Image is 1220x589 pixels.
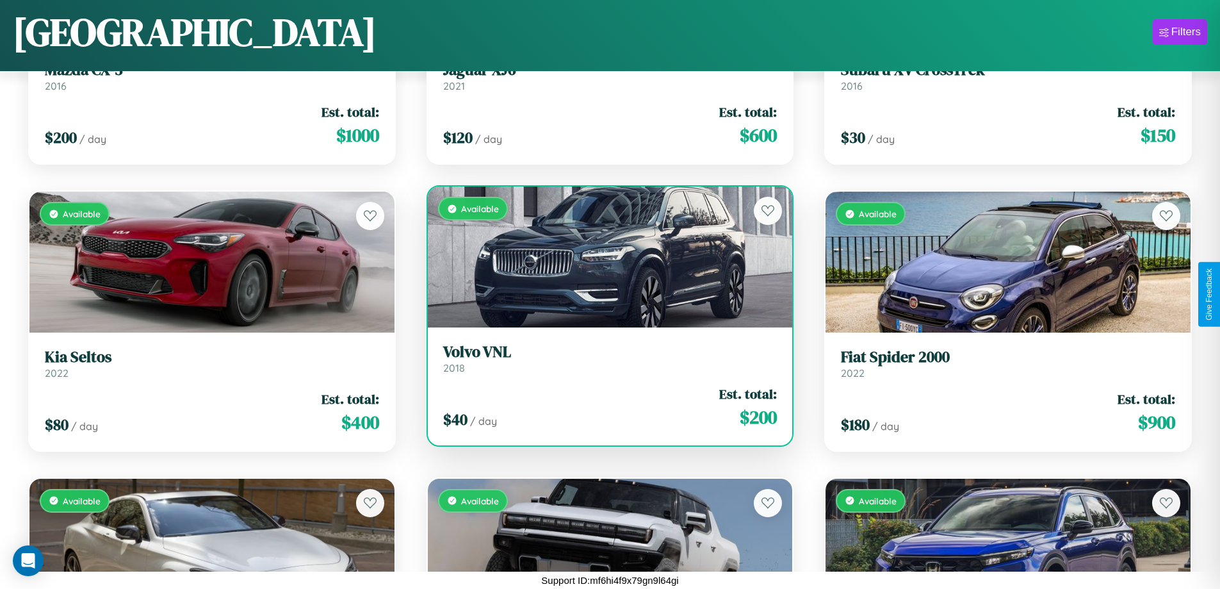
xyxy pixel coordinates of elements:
[475,133,502,145] span: / day
[841,79,863,92] span: 2016
[541,572,678,589] p: Support ID: mf6hi4f9x79gn9l64gi
[719,103,777,121] span: Est. total:
[1118,390,1175,408] span: Est. total:
[63,208,101,219] span: Available
[841,348,1175,367] h3: Fiat Spider 2000
[336,122,379,148] span: $ 1000
[45,414,69,435] span: $ 80
[841,127,865,148] span: $ 30
[1138,410,1175,435] span: $ 900
[740,404,777,430] span: $ 200
[859,495,897,506] span: Available
[13,6,377,58] h1: [GEOGRAPHIC_DATA]
[841,61,1175,92] a: Subaru XV CrossTrek2016
[45,367,69,379] span: 2022
[341,410,379,435] span: $ 400
[63,495,101,506] span: Available
[719,385,777,403] span: Est. total:
[321,390,379,408] span: Est. total:
[461,495,499,506] span: Available
[79,133,106,145] span: / day
[443,343,777,374] a: Volvo VNL2018
[841,414,870,435] span: $ 180
[868,133,895,145] span: / day
[321,103,379,121] span: Est. total:
[45,348,379,367] h3: Kia Seltos
[1153,19,1207,45] button: Filters
[45,61,379,92] a: Mazda CX-32016
[841,348,1175,379] a: Fiat Spider 20002022
[470,415,497,427] span: / day
[13,545,44,576] div: Open Intercom Messenger
[45,79,67,92] span: 2016
[45,127,77,148] span: $ 200
[872,420,899,433] span: / day
[740,122,777,148] span: $ 600
[443,409,468,430] span: $ 40
[71,420,98,433] span: / day
[45,348,379,379] a: Kia Seltos2022
[443,61,777,92] a: Jaguar XJ62021
[841,367,865,379] span: 2022
[1205,269,1214,320] div: Give Feedback
[443,79,465,92] span: 2021
[1171,26,1201,38] div: Filters
[443,361,465,374] span: 2018
[1118,103,1175,121] span: Est. total:
[443,127,473,148] span: $ 120
[1141,122,1175,148] span: $ 150
[859,208,897,219] span: Available
[461,203,499,214] span: Available
[443,343,777,361] h3: Volvo VNL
